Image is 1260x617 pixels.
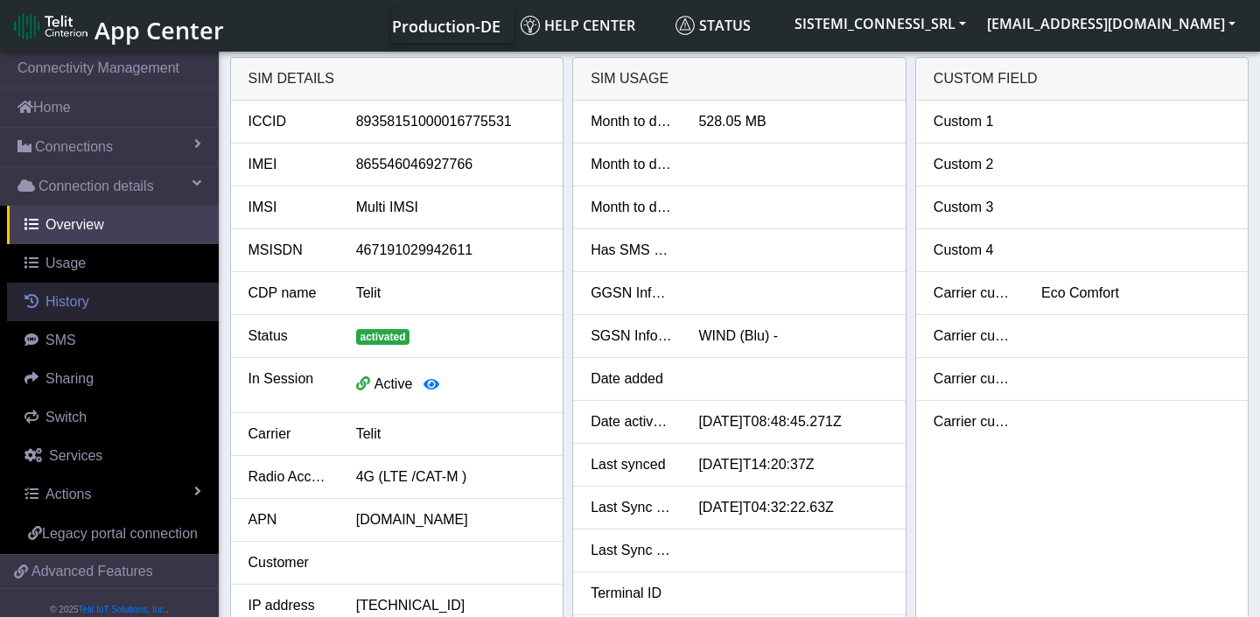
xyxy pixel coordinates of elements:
div: IMEI [235,154,343,175]
a: App Center [14,7,221,45]
span: activated [356,329,410,345]
div: APN [235,509,343,530]
div: 4G (LTE /CAT-M ) [343,466,558,487]
div: 89358151000016775531 [343,111,558,132]
button: SISTEMI_CONNESSI_SRL [784,8,976,39]
div: 865546046927766 [343,154,558,175]
div: Carrier custom 3 [920,368,1028,389]
div: Month to date voice [577,197,685,218]
div: Carrier custom 1 [920,283,1028,304]
a: History [7,283,219,321]
div: [DOMAIN_NAME] [343,509,558,530]
span: Services [49,448,102,463]
div: IMSI [235,197,343,218]
span: Actions [45,487,91,501]
div: Custom field [916,58,1249,101]
a: Your current platform instance [391,8,500,43]
span: Production-DE [392,16,500,37]
div: GGSN Information [577,283,685,304]
div: [TECHNICAL_ID] [343,595,558,616]
div: Terminal ID [577,583,685,604]
span: Overview [45,217,104,232]
a: SMS [7,321,219,360]
span: Legacy portal connection [42,526,198,541]
div: SIM usage [573,58,906,101]
div: [DATE]T04:32:22.63Z [685,497,900,518]
div: IP address [235,595,343,616]
button: View session details [412,368,451,402]
a: Switch [7,398,219,437]
div: WIND (Blu) - [685,326,900,347]
div: 528.05 MB [685,111,900,132]
div: In Session [235,368,343,402]
span: Connections [35,137,113,158]
span: Help center [521,16,635,35]
span: Advanced Features [31,561,153,582]
div: Date activated [577,411,685,432]
div: MSISDN [235,240,343,261]
div: Month to date data [577,111,685,132]
a: Services [7,437,219,475]
div: Last synced [577,454,685,475]
div: SIM details [231,58,563,101]
a: Help center [514,8,668,43]
div: Custom 4 [920,240,1028,261]
a: Actions [7,475,219,514]
div: ICCID [235,111,343,132]
div: Carrier custom 4 [920,411,1028,432]
div: Status [235,326,343,347]
div: Date added [577,368,685,389]
div: Radio Access Tech [235,466,343,487]
span: History [45,294,89,309]
img: knowledge.svg [521,16,540,35]
div: Custom 3 [920,197,1028,218]
button: [EMAIL_ADDRESS][DOMAIN_NAME] [976,8,1246,39]
div: Month to date SMS [577,154,685,175]
div: SGSN Information [577,326,685,347]
img: status.svg [675,16,695,35]
div: [DATE]T08:48:45.271Z [685,411,900,432]
span: SMS [45,333,76,347]
div: Custom 1 [920,111,1028,132]
div: Last Sync SMS Usage [577,540,685,561]
a: Usage [7,244,219,283]
div: Telit [343,424,558,445]
a: Status [668,8,784,43]
a: Sharing [7,360,219,398]
div: Customer [235,552,343,573]
img: logo-telit-cinterion-gw-new.png [14,12,87,40]
div: Eco Comfort [1028,283,1243,304]
div: Telit [343,283,558,304]
div: Multi IMSI [343,197,558,218]
a: Telit IoT Solutions, Inc. [79,605,166,614]
div: Has SMS Usage [577,240,685,261]
span: Connection details [38,176,154,197]
span: Active [374,376,413,391]
span: Switch [45,410,87,424]
span: App Center [94,14,224,46]
div: Carrier [235,424,343,445]
span: Usage [45,256,86,270]
div: Last Sync Data Usage [577,497,685,518]
span: Sharing [45,371,94,386]
span: Status [675,16,751,35]
div: Custom 2 [920,154,1028,175]
div: [DATE]T14:20:37Z [685,454,900,475]
div: CDP name [235,283,343,304]
a: Overview [7,206,219,244]
div: Carrier custom 2 [920,326,1028,347]
div: 467191029942611 [343,240,558,261]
